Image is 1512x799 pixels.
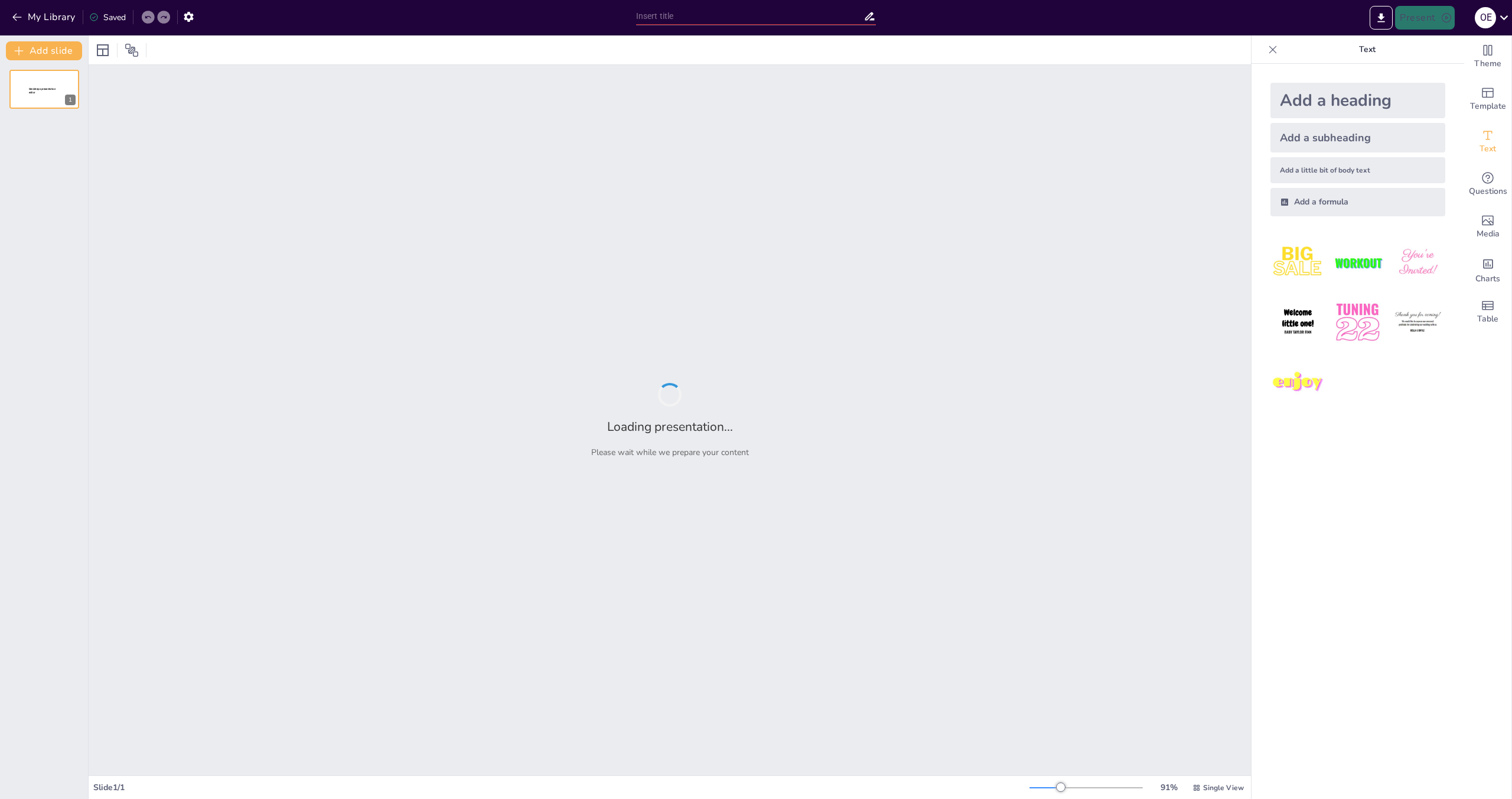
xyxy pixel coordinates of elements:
[607,418,733,435] h2: Loading presentation...
[1464,248,1511,291] div: Add charts and graphs
[9,8,80,27] button: My Library
[1477,313,1498,326] span: Table
[1203,783,1244,792] span: Single View
[1475,6,1496,30] button: O E
[65,95,76,105] div: 1
[1464,78,1511,121] div: Add ready made slides
[1475,7,1496,28] div: O E
[1270,295,1325,350] img: 4.jpeg
[1395,6,1454,30] button: Present
[1464,291,1511,333] div: Add a table
[1270,123,1445,152] div: Add a subheading
[1475,272,1500,285] span: Charts
[636,8,864,25] input: Insert title
[1464,163,1511,206] div: Get real-time input from your audience
[1370,6,1393,30] button: Export to PowerPoint
[1282,35,1452,64] p: Text
[29,87,56,94] span: Sendsteps presentation editor
[1155,782,1183,793] div: 91 %
[1330,295,1385,350] img: 5.jpeg
[93,782,1029,793] div: Slide 1 / 1
[1270,83,1445,118] div: Add a heading
[1480,142,1496,155] span: Text
[6,41,82,60] button: Add slide
[1464,121,1511,163] div: Add text boxes
[1470,100,1506,113] span: Template
[1270,235,1325,290] img: 1.jpeg
[1477,228,1500,241] span: Media
[125,43,139,57] span: Position
[1270,355,1325,410] img: 7.jpeg
[93,41,112,60] div: Layout
[1464,206,1511,248] div: Add images, graphics, shapes or video
[1464,35,1511,78] div: Change the overall theme
[1270,157,1445,183] div: Add a little bit of body text
[1390,295,1445,350] img: 6.jpeg
[1330,235,1385,290] img: 2.jpeg
[1390,235,1445,290] img: 3.jpeg
[591,447,749,458] p: Please wait while we prepare your content
[9,70,79,109] div: 1
[89,12,126,23] div: Saved
[1469,185,1507,198] span: Questions
[1270,188,1445,216] div: Add a formula
[1474,57,1501,70] span: Theme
